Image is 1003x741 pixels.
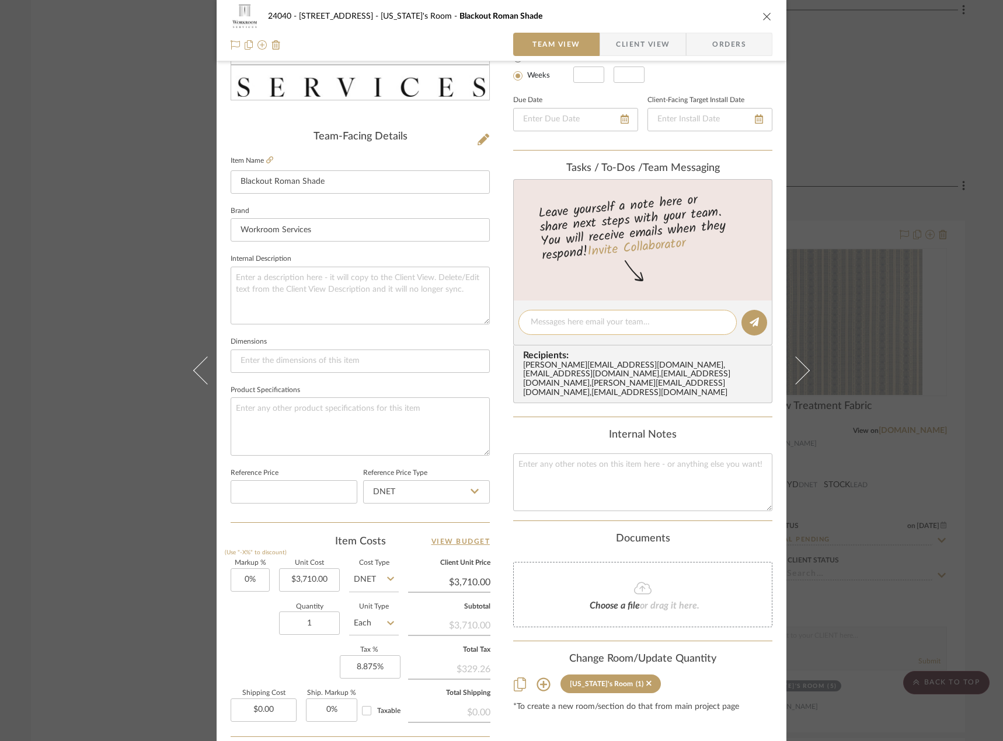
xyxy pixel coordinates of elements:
[513,702,772,712] div: *To create a new room/section do that from main project page
[231,170,490,194] input: Enter Item Name
[570,680,633,688] div: [US_STATE]'s Room
[647,108,772,131] input: Enter Install Date
[271,40,281,50] img: Remove from project
[523,350,767,361] span: Recipients:
[231,256,291,262] label: Internal Description
[762,11,772,22] button: close
[640,601,699,610] span: or drag it here.
[306,690,357,696] label: Ship. Markup %
[587,233,687,263] a: Invite Collaborator
[231,690,297,696] label: Shipping Cost
[231,208,249,214] label: Brand
[279,604,340,610] label: Quantity
[512,187,774,265] div: Leave yourself a note here or share next steps with your team. You will receive emails when they ...
[513,429,772,442] div: Internal Notes
[363,470,427,476] label: Reference Price Type
[231,349,490,373] input: Enter the dimensions of this item
[231,560,270,566] label: Markup %
[590,601,640,610] span: Choose a file
[231,131,490,144] div: Team-Facing Details
[523,361,767,399] div: [PERSON_NAME][EMAIL_ADDRESS][DOMAIN_NAME] , [EMAIL_ADDRESS][DOMAIN_NAME] , [EMAIL_ADDRESS][DOMAIN...
[513,653,772,666] div: Change Room/Update Quantity
[459,12,542,20] span: Blackout Roman Shade
[231,534,490,548] div: Item Costs
[340,647,399,653] label: Tax %
[616,33,670,56] span: Client View
[408,690,490,696] label: Total Shipping
[408,560,490,566] label: Client Unit Price
[408,658,490,679] div: $329.26
[408,647,490,653] label: Total Tax
[513,533,772,546] div: Documents
[381,12,459,20] span: [US_STATE]'s Room
[268,12,381,20] span: 24040 - [STREET_ADDRESS]
[647,97,744,103] label: Client-Facing Target Install Date
[513,162,772,175] div: team Messaging
[513,108,638,131] input: Enter Due Date
[513,97,542,103] label: Due Date
[349,604,399,610] label: Unit Type
[525,71,550,81] label: Weeks
[408,701,490,722] div: $0.00
[408,614,490,635] div: $3,710.00
[279,560,340,566] label: Unit Cost
[408,604,490,610] label: Subtotal
[431,534,490,548] a: View Budget
[231,5,259,28] img: e95930b7-1f8f-4511-b612-80df29cec021_48x40.jpg
[231,156,273,166] label: Item Name
[532,33,580,56] span: Team View
[513,50,573,83] mat-radio-group: Select item type
[349,560,399,566] label: Cost Type
[699,33,759,56] span: Orders
[231,470,278,476] label: Reference Price
[377,707,400,714] span: Taxable
[566,163,643,173] span: Tasks / To-Dos /
[231,218,490,242] input: Enter Brand
[231,339,267,345] label: Dimensions
[636,680,643,688] div: (1)
[231,387,300,393] label: Product Specifications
